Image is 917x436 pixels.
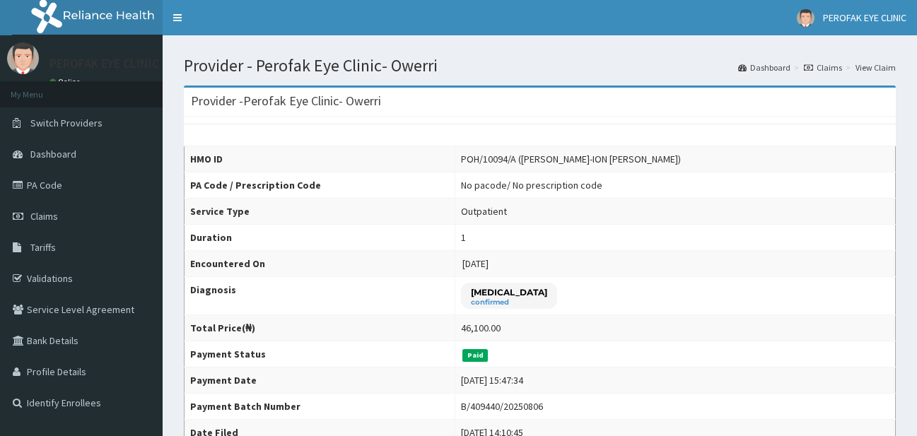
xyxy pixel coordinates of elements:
[185,394,455,420] th: Payment Batch Number
[7,42,39,74] img: User Image
[185,199,455,225] th: Service Type
[471,299,547,306] small: confirmed
[49,77,83,87] a: Online
[461,204,507,218] div: Outpatient
[184,57,896,75] h1: Provider - Perofak Eye Clinic- Owerri
[185,251,455,277] th: Encountered On
[738,61,790,73] a: Dashboard
[855,61,896,73] a: View Claim
[461,230,466,244] div: 1
[461,373,523,387] div: [DATE] 15:47:34
[185,367,455,394] th: Payment Date
[461,178,602,192] div: No pacode / No prescription code
[823,11,906,24] span: PEROFAK EYE CLINIC
[797,9,814,27] img: User Image
[185,341,455,367] th: Payment Status
[30,210,58,223] span: Claims
[185,315,455,341] th: Total Price(₦)
[471,286,547,298] p: [MEDICAL_DATA]
[30,148,76,160] span: Dashboard
[804,61,842,73] a: Claims
[185,225,455,251] th: Duration
[30,241,56,254] span: Tariffs
[461,152,681,166] div: POH/10094/A ([PERSON_NAME]-ION [PERSON_NAME])
[462,349,488,362] span: Paid
[185,277,455,315] th: Diagnosis
[30,117,103,129] span: Switch Providers
[461,399,543,413] div: B/409440/20250806
[462,257,489,270] span: [DATE]
[191,95,381,107] h3: Provider - Perofak Eye Clinic- Owerri
[185,172,455,199] th: PA Code / Prescription Code
[185,146,455,172] th: HMO ID
[461,321,501,335] div: 46,100.00
[49,57,159,70] p: PEROFAK EYE CLINIC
